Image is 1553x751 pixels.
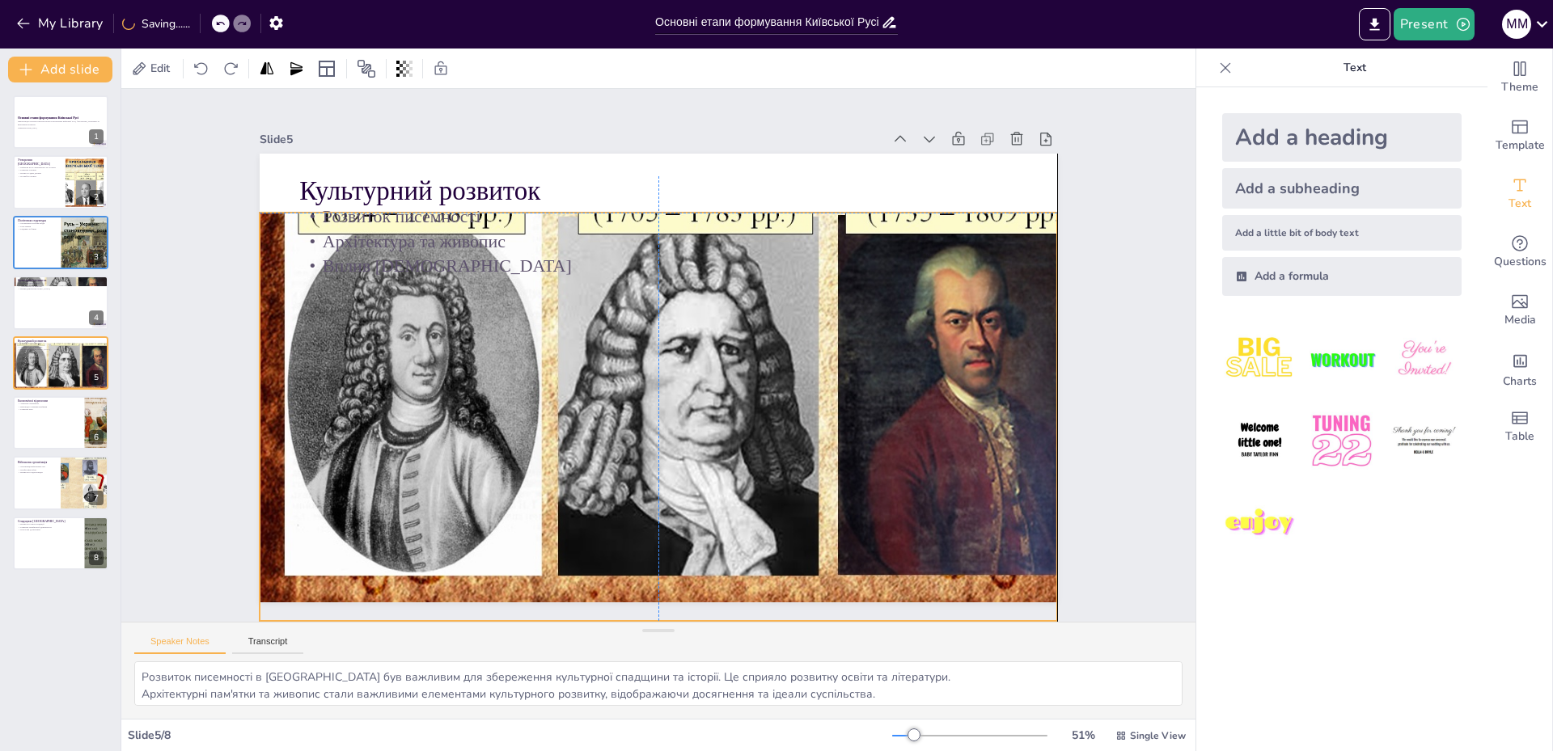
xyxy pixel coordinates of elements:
p: Презентація охоплює ключові етапи становлення Київської Русі, її культурні, політичні та економіч... [18,120,104,126]
div: 1 [13,95,108,149]
button: Transcript [232,636,304,654]
div: 3 [89,250,104,264]
div: Add images, graphics, shapes or video [1487,281,1552,340]
div: Get real-time input from your audience [1487,223,1552,281]
img: 4.jpeg [1222,403,1297,479]
img: 1.jpeg [1222,322,1297,397]
p: Розвиток торгівлі [18,168,61,171]
p: Вплив [DEMOGRAPHIC_DATA] [324,40,874,538]
div: 4 [13,276,108,329]
div: Add a subheading [1222,168,1462,209]
img: 5.jpeg [1304,403,1379,479]
span: Media [1504,311,1536,329]
p: Потреба в захисті [18,175,61,178]
p: Розвиток писемності [18,282,104,285]
div: 2 [13,155,108,209]
span: Charts [1503,373,1537,390]
div: 51 % [1064,728,1102,743]
p: Спадщина [GEOGRAPHIC_DATA] [18,518,80,523]
div: M M [1502,10,1531,39]
span: Template [1496,137,1545,154]
span: Theme [1501,78,1538,96]
div: 8 [13,517,108,570]
div: 2 [89,190,104,205]
div: Add a little bit of body text [1222,215,1462,251]
p: Політична структура [18,218,80,223]
div: 6 [89,430,104,445]
div: Add text boxes [1487,165,1552,223]
p: Взаємодія з іншими країнами [18,405,80,408]
p: Військова організація [18,460,56,465]
p: Економічні відносини [18,399,80,403]
p: Розвиток міст [18,408,80,411]
span: Single View [1130,729,1186,742]
p: Організація військових сил [18,466,56,469]
p: Розвиток писемності [18,342,104,345]
p: Вплив на сучасні традиції [18,522,80,525]
div: 1 [89,129,104,144]
img: 2.jpeg [1304,322,1379,397]
div: Add a table [1487,398,1552,456]
div: Add charts and graphs [1487,340,1552,398]
textarea: Розвиток писемності в [GEOGRAPHIC_DATA] був важливим для збереження культурної спадщини та історі... [134,661,1183,706]
p: Generated with [URL] [18,126,104,129]
img: 6.jpeg [1386,403,1462,479]
p: Вплив на сусідні народи [18,471,56,475]
span: Questions [1494,253,1547,271]
div: Add a heading [1222,113,1462,162]
div: Slide 5 / 8 [128,728,892,743]
p: Архітектура та живопис [18,285,104,288]
div: 7 [13,456,108,509]
div: Change the overall theme [1487,49,1552,107]
p: Культурні досягнення [18,528,80,531]
span: Text [1509,195,1531,213]
p: Роль князів [18,225,80,228]
div: Add ready made slides [1487,107,1552,165]
button: Speaker Notes [134,636,226,654]
div: 5 [13,336,108,390]
div: 7 [89,491,104,505]
strong: Основні етапи формування Київської Русі [18,116,78,120]
button: Add slide [8,57,112,82]
div: 5 [89,370,104,385]
span: Position [357,59,376,78]
p: Вплив [DEMOGRAPHIC_DATA] [18,348,104,351]
div: 6 [13,396,108,449]
p: Утворення [GEOGRAPHIC_DATA] [18,157,61,166]
input: Insert title [655,11,881,34]
p: Вплив [DEMOGRAPHIC_DATA] [18,288,104,291]
p: Київська Русь утворилася в IX столітті [18,166,61,169]
span: Edit [147,61,173,76]
p: Text [1238,49,1471,87]
button: Export to PowerPoint [1359,8,1390,40]
p: Культурний розвиток [18,278,104,283]
p: Культурний розвиток [18,338,104,343]
div: Layout [314,56,340,82]
p: Розвиток писемності [290,2,840,501]
p: Архітектура та живопис [18,345,104,348]
button: Present [1394,8,1475,40]
p: Архітектура та живопис [307,21,857,520]
div: 4 [89,310,104,325]
div: Add a formula [1222,257,1462,296]
button: M M [1502,8,1531,40]
p: Торгівля з Візантією [18,402,80,405]
p: Монархічна система влади [18,222,80,225]
div: Slide 5 [212,39,685,467]
img: 3.jpeg [1386,322,1462,397]
div: 3 [13,216,108,269]
button: My Library [12,11,110,36]
img: 7.jpeg [1222,486,1297,561]
p: Радники та бояри [18,228,80,231]
div: 8 [89,551,104,565]
p: Професійні воїни [18,468,56,471]
p: Вплив сусідніх держав [18,171,61,175]
p: Розвиток української ідентичності [18,525,80,529]
span: Table [1505,428,1534,445]
div: Saving...... [122,16,190,32]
